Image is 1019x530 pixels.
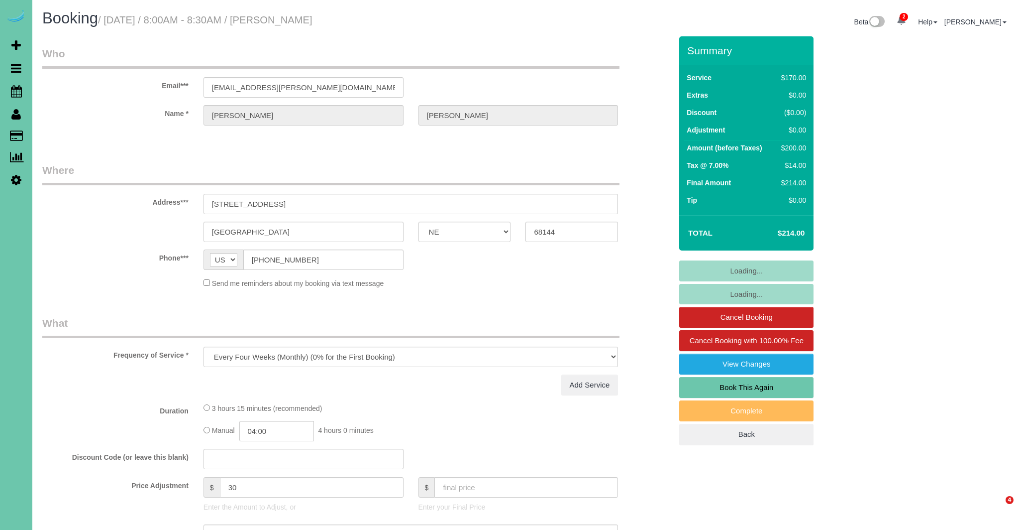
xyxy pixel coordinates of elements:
[918,18,937,26] a: Help
[35,402,196,416] label: Duration
[687,108,716,118] label: Discount
[777,125,806,135] div: $0.00
[777,178,806,188] div: $214.00
[418,477,435,498] span: $
[687,195,697,205] label: Tip
[212,427,235,435] span: Manual
[687,45,809,56] h3: Summary
[854,18,885,26] a: Beta
[98,14,312,25] small: / [DATE] / 8:00AM - 8:30AM / [PERSON_NAME]
[900,13,908,21] span: 2
[679,307,814,328] a: Cancel Booking
[204,502,404,512] p: Enter the Amount to Adjust, or
[35,449,196,462] label: Discount Code (or leave this blank)
[434,477,618,498] input: final price
[687,73,712,83] label: Service
[777,143,806,153] div: $200.00
[688,229,713,237] strong: Total
[687,90,708,100] label: Extras
[35,105,196,119] label: Name *
[687,178,731,188] label: Final Amount
[212,404,322,412] span: 3 hours 15 minutes (recommended)
[679,377,814,398] a: Book This Again
[892,10,911,32] a: 2
[777,108,806,118] div: ($0.00)
[318,427,373,435] span: 4 hours 0 minutes
[777,195,806,205] div: $0.00
[748,229,805,238] h4: $214.00
[777,73,806,83] div: $170.00
[679,330,814,351] a: Cancel Booking with 100.00% Fee
[690,336,804,345] span: Cancel Booking with 100.00% Fee
[42,316,619,338] legend: What
[42,9,98,27] span: Booking
[42,163,619,185] legend: Where
[679,354,814,375] a: View Changes
[777,160,806,170] div: $14.00
[35,477,196,491] label: Price Adjustment
[687,125,725,135] label: Adjustment
[6,10,26,24] img: Automaid Logo
[418,502,618,512] p: Enter your Final Price
[561,375,618,396] a: Add Service
[687,143,762,153] label: Amount (before Taxes)
[679,424,814,445] a: Back
[868,16,885,29] img: New interface
[1006,496,1014,504] span: 4
[985,496,1009,520] iframe: Intercom live chat
[687,160,728,170] label: Tax @ 7.00%
[42,46,619,69] legend: Who
[204,477,220,498] span: $
[777,90,806,100] div: $0.00
[212,279,384,287] span: Send me reminders about my booking via text message
[944,18,1007,26] a: [PERSON_NAME]
[35,347,196,360] label: Frequency of Service *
